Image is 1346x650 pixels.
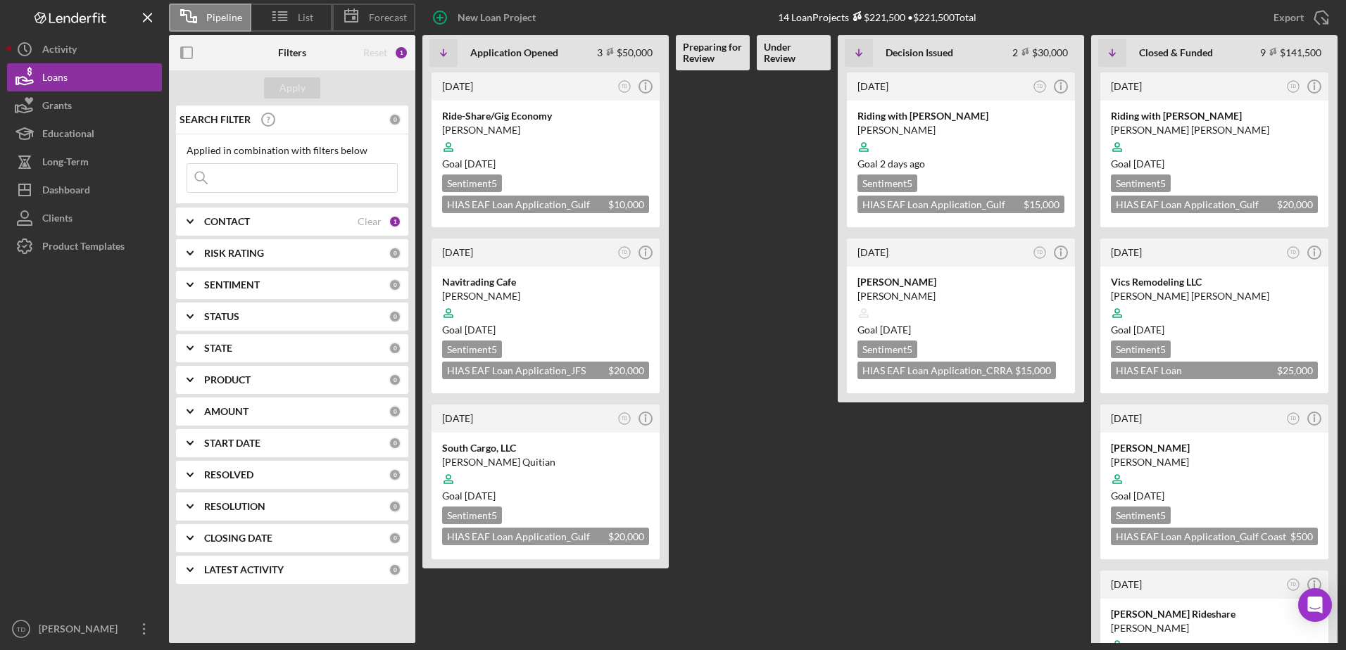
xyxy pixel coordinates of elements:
[615,409,634,428] button: TD
[389,247,401,260] div: 0
[857,174,917,192] div: Sentiment 5
[1024,198,1059,210] span: $15,000
[422,4,550,32] button: New Loan Project
[1111,289,1318,303] div: [PERSON_NAME] [PERSON_NAME]
[683,42,743,64] b: Preparing for Review
[7,120,162,148] button: Educational
[1037,84,1043,89] text: TD
[7,615,162,643] button: TD[PERSON_NAME]
[7,35,162,63] button: Activity
[1111,506,1171,524] div: Sentiment 5
[442,324,496,336] span: Goal
[857,275,1064,289] div: [PERSON_NAME]
[389,437,401,450] div: 0
[1098,70,1331,229] a: [DATE]TDRiding with [PERSON_NAME][PERSON_NAME] [PERSON_NAME]Goal [DATE]Sentiment5HIAS EAF Loan Ap...
[7,63,162,91] button: Loans
[429,402,662,561] a: [DATE]TDSouth Cargo, LLC[PERSON_NAME] QuitianGoal [DATE]Sentiment5HIAS EAF Loan Application_Gulf ...
[1111,578,1142,590] time: 2025-08-15 19:39
[389,113,401,126] div: 0
[42,232,125,264] div: Product Templates
[1111,123,1318,137] div: [PERSON_NAME] [PERSON_NAME]
[1284,575,1303,594] button: TD
[442,109,649,123] div: Ride-Share/Gig Economy
[1037,250,1043,255] text: TD
[187,145,398,156] div: Applied in combination with filters below
[204,279,260,291] b: SENTIMENT
[204,343,232,354] b: STATE
[1259,4,1339,32] button: Export
[7,91,162,120] button: Grants
[7,176,162,204] button: Dashboard
[35,615,127,646] div: [PERSON_NAME]
[206,12,242,23] span: Pipeline
[1031,77,1050,96] button: TD
[442,123,649,137] div: [PERSON_NAME]
[857,123,1064,137] div: [PERSON_NAME]
[622,84,628,89] text: TD
[764,42,824,64] b: Under Review
[7,232,162,260] a: Product Templates
[7,148,162,176] button: Long-Term
[204,216,250,227] b: CONTACT
[442,506,502,524] div: Sentiment 5
[857,340,917,358] div: Sentiment 5
[1015,364,1051,376] span: $15,000
[42,35,77,67] div: Activity
[778,11,976,23] div: 14 Loan Projects • $221,500 Total
[1111,275,1318,289] div: Vics Remodeling LLC
[442,289,649,303] div: [PERSON_NAME]
[1031,243,1050,262] button: TD
[1133,490,1164,502] time: 10/13/2025
[1111,621,1318,635] div: [PERSON_NAME]
[1260,46,1321,58] div: 9 $141,500
[1290,250,1297,255] text: TD
[1098,402,1331,561] a: [DATE]TD[PERSON_NAME][PERSON_NAME]Goal [DATE]Sentiment5HIAS EAF Loan Application_Gulf Coast JFCS ...
[1111,109,1318,123] div: Riding with [PERSON_NAME]
[442,275,649,289] div: Navitrading Cafe
[442,528,649,545] div: HIAS EAF Loan Application_Gulf Coast JFCS
[1284,409,1303,428] button: TD
[880,158,925,170] time: 10/06/2025
[465,490,496,502] time: 10/10/2025
[204,501,265,512] b: RESOLUTION
[1133,324,1164,336] time: 10/18/2025
[442,340,502,358] div: Sentiment 5
[204,533,272,544] b: CLOSING DATE
[597,46,653,58] div: 3 $50,000
[1111,528,1318,545] div: HIAS EAF Loan Application_Gulf Coast JFCS
[442,246,473,258] time: 2025-09-11 18:54
[857,289,1064,303] div: [PERSON_NAME]
[204,564,284,575] b: LATEST ACTIVITY
[1139,47,1213,58] b: Closed & Funded
[1098,236,1331,395] a: [DATE]TDVics Remodeling LLC[PERSON_NAME] [PERSON_NAME]Goal [DATE]Sentiment5HIAS EAF Loan Applicat...
[429,70,662,229] a: [DATE]TDRide-Share/Gig Economy[PERSON_NAME]Goal [DATE]Sentiment5HIAS EAF Loan Application_Gulf Co...
[394,46,408,60] div: 1
[465,324,496,336] time: 11/10/2025
[278,47,306,58] b: Filters
[1111,80,1142,92] time: 2025-09-03 01:09
[1277,198,1313,210] span: $20,000
[389,500,401,513] div: 0
[1290,84,1297,89] text: TD
[857,246,888,258] time: 2025-08-13 16:56
[389,279,401,291] div: 0
[608,198,644,210] span: $10,000
[857,196,1064,213] div: HIAS EAF Loan Application_Gulf Coast JFCS
[442,362,649,379] div: HIAS EAF Loan Application_JFS Washtenaw County
[442,80,473,92] time: 2025-09-20 11:14
[1290,416,1297,421] text: TD
[880,324,911,336] time: 10/12/2025
[1133,158,1164,170] time: 11/02/2025
[442,412,473,424] time: 2025-08-17 23:05
[857,109,1064,123] div: Riding with [PERSON_NAME]
[279,77,306,98] div: Apply
[1111,490,1164,502] span: Goal
[615,243,634,262] button: TD
[7,204,162,232] button: Clients
[264,77,320,98] button: Apply
[442,441,649,455] div: South Cargo, LLC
